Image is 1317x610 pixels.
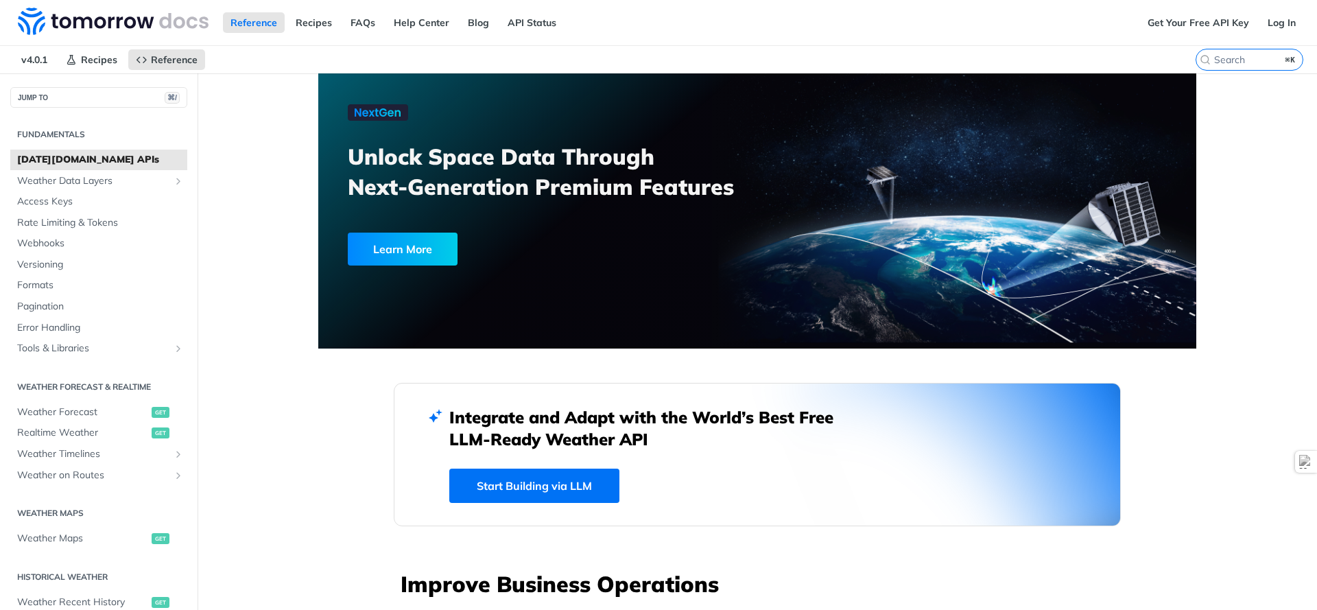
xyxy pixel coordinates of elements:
[17,426,148,440] span: Realtime Weather
[10,255,187,275] a: Versioning
[10,275,187,296] a: Formats
[17,532,148,546] span: Weather Maps
[10,465,187,486] a: Weather on RoutesShow subpages for Weather on Routes
[17,342,169,355] span: Tools & Libraries
[17,406,148,419] span: Weather Forecast
[10,338,187,359] a: Tools & LibrariesShow subpages for Tools & Libraries
[17,321,184,335] span: Error Handling
[17,216,184,230] span: Rate Limiting & Tokens
[173,176,184,187] button: Show subpages for Weather Data Layers
[17,237,184,250] span: Webhooks
[500,12,564,33] a: API Status
[1200,54,1211,65] svg: Search
[10,571,187,583] h2: Historical Weather
[17,447,169,461] span: Weather Timelines
[348,233,458,266] div: Learn More
[58,49,125,70] a: Recipes
[348,104,408,121] img: NextGen
[10,150,187,170] a: [DATE][DOMAIN_NAME] APIs
[17,300,184,314] span: Pagination
[1140,12,1257,33] a: Get Your Free API Key
[17,469,169,482] span: Weather on Routes
[14,49,55,70] span: v4.0.1
[1282,53,1299,67] kbd: ⌘K
[449,469,619,503] a: Start Building via LLM
[18,8,209,35] img: Tomorrow.io Weather API Docs
[152,427,169,438] span: get
[152,407,169,418] span: get
[17,195,184,209] span: Access Keys
[151,54,198,66] span: Reference
[460,12,497,33] a: Blog
[10,423,187,443] a: Realtime Weatherget
[10,318,187,338] a: Error Handling
[10,191,187,212] a: Access Keys
[1260,12,1303,33] a: Log In
[173,449,184,460] button: Show subpages for Weather Timelines
[10,507,187,519] h2: Weather Maps
[10,233,187,254] a: Webhooks
[17,279,184,292] span: Formats
[288,12,340,33] a: Recipes
[173,470,184,481] button: Show subpages for Weather on Routes
[10,213,187,233] a: Rate Limiting & Tokens
[128,49,205,70] a: Reference
[17,258,184,272] span: Versioning
[152,533,169,544] span: get
[223,12,285,33] a: Reference
[17,596,148,609] span: Weather Recent History
[173,343,184,354] button: Show subpages for Tools & Libraries
[386,12,457,33] a: Help Center
[343,12,383,33] a: FAQs
[10,381,187,393] h2: Weather Forecast & realtime
[17,153,184,167] span: [DATE][DOMAIN_NAME] APIs
[348,233,687,266] a: Learn More
[10,402,187,423] a: Weather Forecastget
[10,171,187,191] a: Weather Data LayersShow subpages for Weather Data Layers
[17,174,169,188] span: Weather Data Layers
[10,87,187,108] button: JUMP TO⌘/
[10,444,187,465] a: Weather TimelinesShow subpages for Weather Timelines
[81,54,117,66] span: Recipes
[10,128,187,141] h2: Fundamentals
[10,296,187,317] a: Pagination
[348,141,772,202] h3: Unlock Space Data Through Next-Generation Premium Features
[152,597,169,608] span: get
[449,406,854,450] h2: Integrate and Adapt with the World’s Best Free LLM-Ready Weather API
[10,528,187,549] a: Weather Mapsget
[401,569,1121,599] h3: Improve Business Operations
[165,92,180,104] span: ⌘/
